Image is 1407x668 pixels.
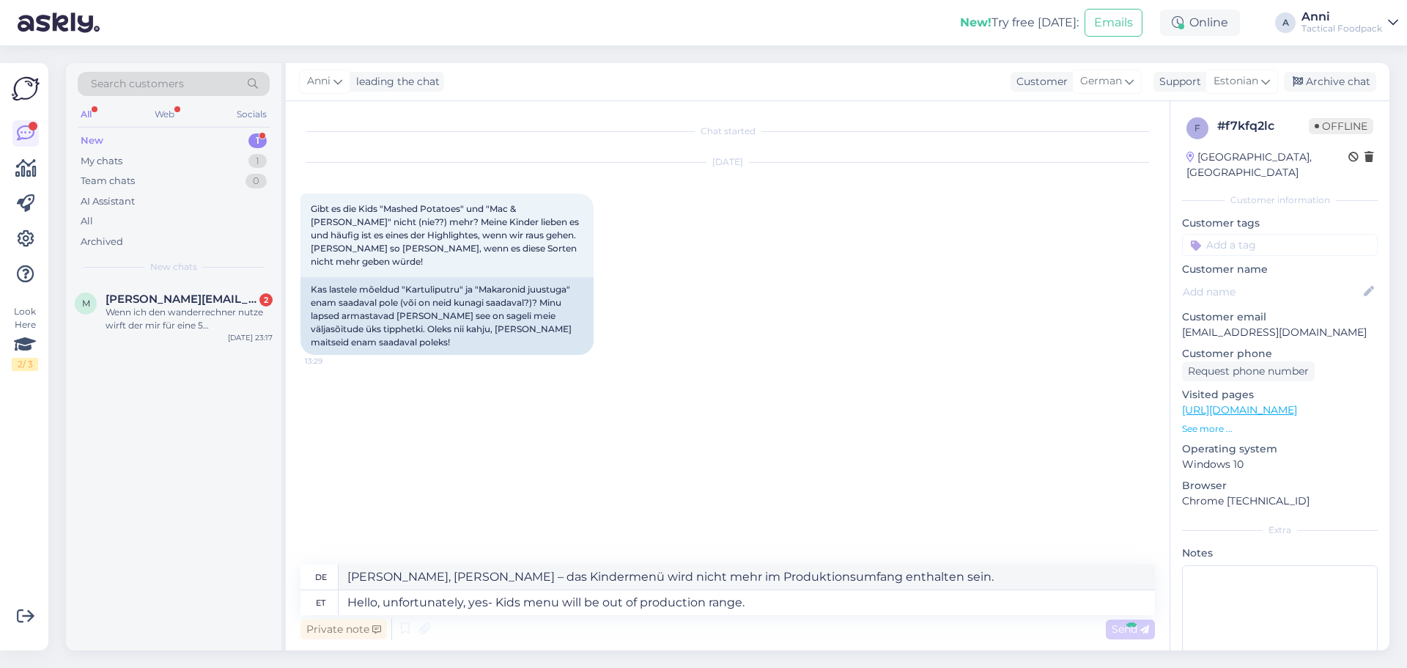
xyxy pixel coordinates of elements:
[1153,74,1201,89] div: Support
[311,203,581,267] span: Gibt es die Kids "Mashed Potatoes" und "Mac & [PERSON_NAME]" nicht (nie??) mehr? Meine Kinder lie...
[1275,12,1296,33] div: A
[1182,422,1378,436] p: See more ...
[78,105,95,124] div: All
[82,298,90,309] span: M
[1182,441,1378,457] p: Operating system
[1182,234,1378,256] input: Add a tag
[1182,546,1378,561] p: Notes
[1160,10,1240,36] div: Online
[259,293,273,307] div: 2
[1214,73,1258,89] span: Estonian
[81,174,135,188] div: Team chats
[1182,387,1378,403] p: Visited pages
[350,74,440,89] div: leading the chat
[1194,122,1200,133] span: f
[1182,493,1378,509] p: Chrome [TECHNICAL_ID]
[1182,478,1378,493] p: Browser
[106,293,258,306] span: Matthias.Krehn@t-online.de
[1186,150,1348,180] div: [GEOGRAPHIC_DATA], [GEOGRAPHIC_DATA]
[91,76,184,92] span: Search customers
[81,154,122,169] div: My chats
[960,15,991,29] b: New!
[248,133,267,148] div: 1
[1217,117,1309,135] div: # f7kfq2lc
[300,155,1155,169] div: [DATE]
[1284,72,1376,92] div: Archive chat
[1182,457,1378,472] p: Windows 10
[12,75,40,103] img: Askly Logo
[960,14,1079,32] div: Try free [DATE]:
[1301,11,1382,23] div: Anni
[1011,74,1068,89] div: Customer
[1182,361,1315,381] div: Request phone number
[106,306,273,332] div: Wenn ich den wanderrechner nutze wirft der mir für eine 5 tageswanderung 17500 kcal aus. Aufgrund...
[81,194,135,209] div: AI Assistant
[307,73,330,89] span: Anni
[300,277,594,355] div: Kas lastele mõeldud "Kartuliputru" ja "Makaronid juustuga" enam saadaval pole (või on neid kunagi...
[1182,325,1378,340] p: [EMAIL_ADDRESS][DOMAIN_NAME]
[245,174,267,188] div: 0
[1182,346,1378,361] p: Customer phone
[1182,403,1297,416] a: [URL][DOMAIN_NAME]
[1182,262,1378,277] p: Customer name
[152,105,177,124] div: Web
[1183,284,1361,300] input: Add name
[150,260,197,274] span: New chats
[1085,9,1142,37] button: Emails
[305,356,360,367] span: 13:29
[1182,216,1378,231] p: Customer tags
[81,235,123,249] div: Archived
[1080,73,1122,89] span: German
[12,305,38,371] div: Look Here
[1182,309,1378,325] p: Customer email
[1301,23,1382,34] div: Tactical Foodpack
[81,133,103,148] div: New
[1301,11,1398,34] a: AnniTactical Foodpack
[248,154,267,169] div: 1
[300,125,1155,138] div: Chat started
[81,214,93,229] div: All
[228,332,273,343] div: [DATE] 23:17
[234,105,270,124] div: Socials
[12,358,38,371] div: 2 / 3
[1182,524,1378,537] div: Extra
[1182,194,1378,207] div: Customer information
[1309,118,1373,134] span: Offline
